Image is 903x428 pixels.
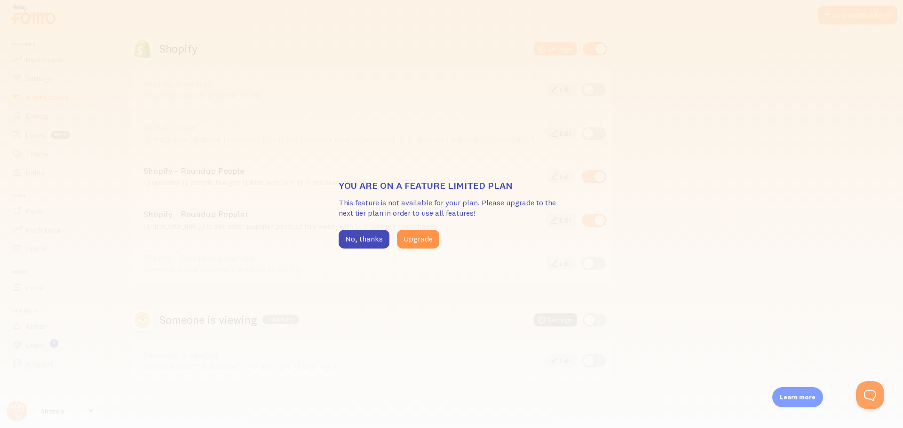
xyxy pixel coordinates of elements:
button: Upgrade [397,230,439,249]
p: This feature is not available for your plan. Please upgrade to the next tier plan in order to use... [339,197,564,219]
div: Learn more [772,387,823,407]
p: Learn more [780,393,816,402]
iframe: Help Scout Beacon - Open [856,381,884,409]
button: No, thanks [339,230,389,249]
h3: You are on a feature limited plan [339,179,564,192]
